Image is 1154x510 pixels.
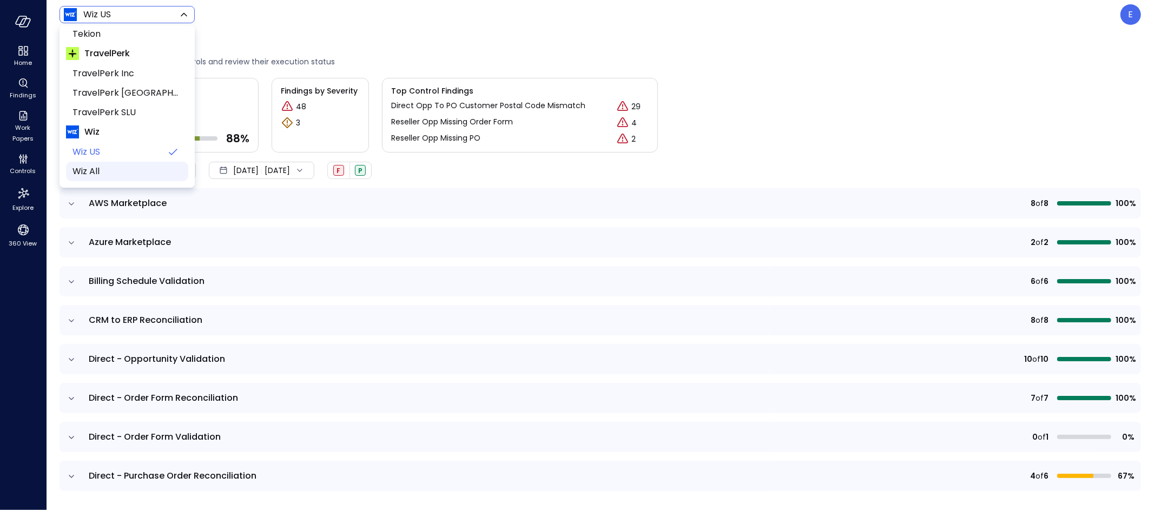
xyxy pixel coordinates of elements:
span: TravelPerk Inc [72,67,180,80]
span: Wiz US [72,145,162,158]
span: Tekion [72,28,180,41]
li: TravelPerk SLU [66,103,188,122]
li: TravelPerk UK [66,83,188,103]
span: Wiz [84,125,100,138]
span: TravelPerk [GEOGRAPHIC_DATA] [72,87,180,100]
img: TravelPerk [66,47,79,60]
span: TravelPerk [84,47,130,60]
li: TravelPerk Inc [66,64,188,83]
img: Wiz [66,125,79,138]
span: TravelPerk SLU [72,106,180,119]
li: Wiz US [66,142,188,162]
span: Wiz All [72,165,180,178]
li: Wiz All [66,162,188,181]
li: Tekion [66,24,188,44]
